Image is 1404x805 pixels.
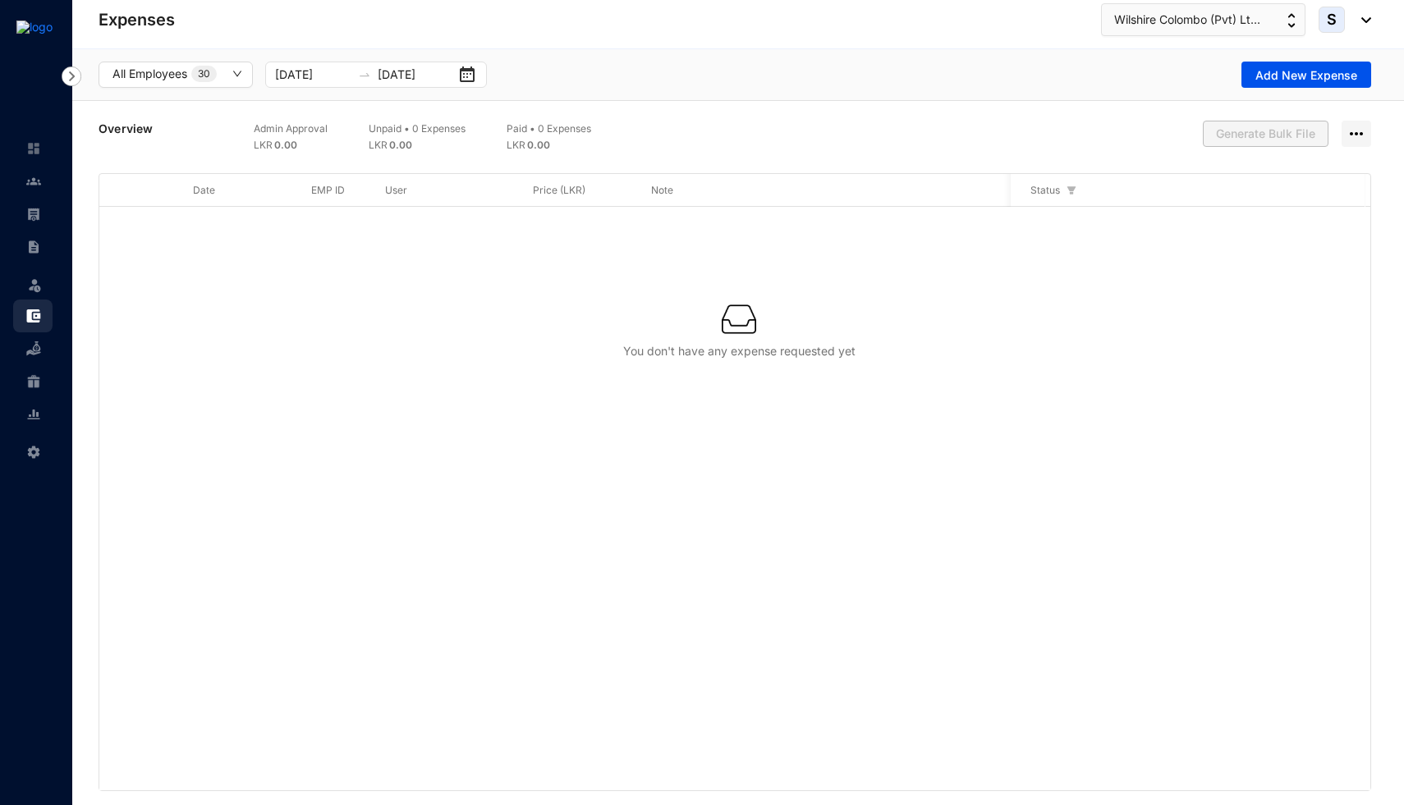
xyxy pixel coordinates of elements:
img: report-unselected.e6a6b4230fc7da01f883.svg [26,407,41,422]
img: empty [722,302,756,336]
img: logo [16,21,53,34]
p: LKR [254,137,328,153]
p: Overview [99,121,154,137]
span: down [232,69,242,79]
p: 30 [198,66,210,82]
img: settings-unselected.1febfda315e6e19643a1.svg [26,445,41,460]
div: You don't have any expense requested yet [126,343,1352,359]
th: Price (LKR) [513,174,631,207]
div: All Employees [112,65,217,83]
p: LKR [369,137,466,153]
span: filter [1063,179,1080,202]
button: Add New Expense [1241,62,1371,88]
input: End date [378,66,454,84]
img: gratuity-unselected.a8c340787eea3cf492d7.svg [26,374,41,389]
img: loan-unselected.d74d20a04637f2d15ab5.svg [26,341,41,356]
img: payroll-unselected.b590312f920e76f0c668.svg [26,207,41,222]
p: Paid • 0 Expenses [507,121,591,137]
img: dropdown-black.8e83cc76930a90b1a4fdb6d089b7bf3a.svg [1353,17,1371,23]
li: Expenses [13,300,53,332]
p: Expenses [99,8,175,31]
span: Status [1030,182,1060,199]
li: Home [13,132,53,165]
button: All Employees30down [99,62,253,88]
li: Loan [13,332,53,365]
p: 0.00 [389,137,413,153]
img: more-horizontal.eedb2faff8778e1aceccc67cc90ae3cb.svg [1342,121,1371,147]
li: Payroll [13,198,53,231]
input: Start date [275,66,351,84]
img: people-unselected.118708e94b43a90eceab.svg [26,174,41,189]
img: expense.67019a0434620db58cfa.svg [26,309,41,323]
img: home-unselected.a29eae3204392db15eaf.svg [26,141,41,156]
th: Date [173,174,291,207]
img: nav-icon-right.af6afadce00d159da59955279c43614e.svg [62,66,81,86]
span: swap-right [358,68,371,81]
span: Wilshire Colombo (Pvt) Lt... [1114,11,1260,29]
li: Gratuity [13,365,53,398]
p: Admin Approval [254,121,328,137]
img: leave-unselected.2934df6273408c3f84d9.svg [26,277,43,293]
p: 0.00 [527,137,551,153]
span: Add New Expense [1255,67,1357,84]
p: 0.00 [274,137,298,153]
img: up-down-arrow.74152d26bf9780fbf563ca9c90304185.svg [1287,13,1296,28]
li: Reports [13,398,53,431]
button: Wilshire Colombo (Pvt) Lt... [1101,3,1305,36]
span: filter [1067,185,1076,195]
th: User [365,174,513,207]
span: to [358,68,371,81]
img: contract-unselected.99e2b2107c0a7dd48938.svg [26,240,41,254]
span: S [1327,12,1337,27]
li: Contacts [13,165,53,198]
li: Contracts [13,231,53,263]
p: LKR [507,137,591,153]
p: Unpaid • 0 Expenses [369,121,466,137]
th: EMP ID [291,174,365,207]
button: Generate Bulk File [1203,121,1328,147]
th: Note [631,174,1016,207]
